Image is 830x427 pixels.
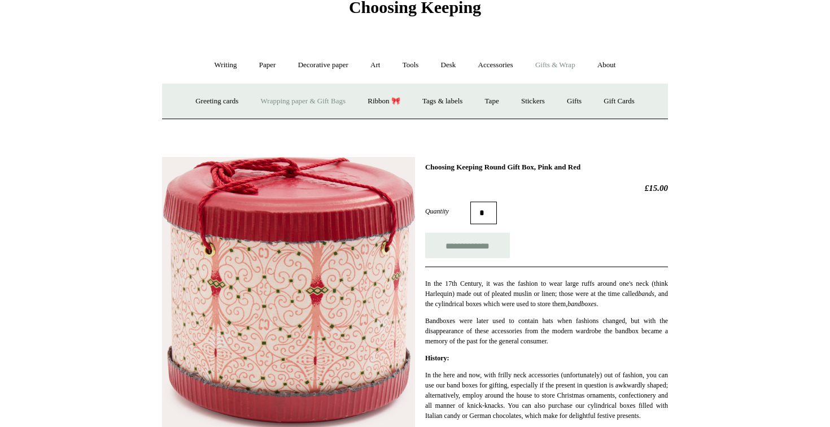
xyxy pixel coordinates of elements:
h1: Choosing Keeping Round Gift Box, Pink and Red [425,163,668,172]
h2: £15.00 [425,183,668,193]
em: bandboxes [567,300,596,308]
a: Decorative paper [288,50,359,80]
a: Gift Cards [593,86,645,116]
p: Bandboxes were later used to contain hats when fashions changed, but with the disappearance of th... [425,316,668,346]
a: About [587,50,626,80]
a: Tags & labels [412,86,473,116]
label: Quantity [425,206,470,216]
a: Tools [392,50,429,80]
a: Desk [431,50,466,80]
em: bands [638,290,654,298]
strong: History: [425,354,449,362]
a: Wrapping paper & Gift Bags [251,86,356,116]
a: Greeting cards [185,86,248,116]
a: Ribbon 🎀 [357,86,410,116]
p: In the here and now, with frilly neck accessories (unfortunately) out of fashion, you can use our... [425,370,668,421]
a: Writing [204,50,247,80]
a: Art [360,50,390,80]
a: Choosing Keeping [349,7,481,15]
a: Paper [249,50,286,80]
p: In the 17th Century, it was the fashion to wear large ruffs around one's neck (think Harlequin) m... [425,278,668,309]
a: Tape [475,86,509,116]
a: Stickers [511,86,555,116]
a: Gifts [557,86,592,116]
a: Accessories [468,50,523,80]
a: Gifts & Wrap [525,50,586,80]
